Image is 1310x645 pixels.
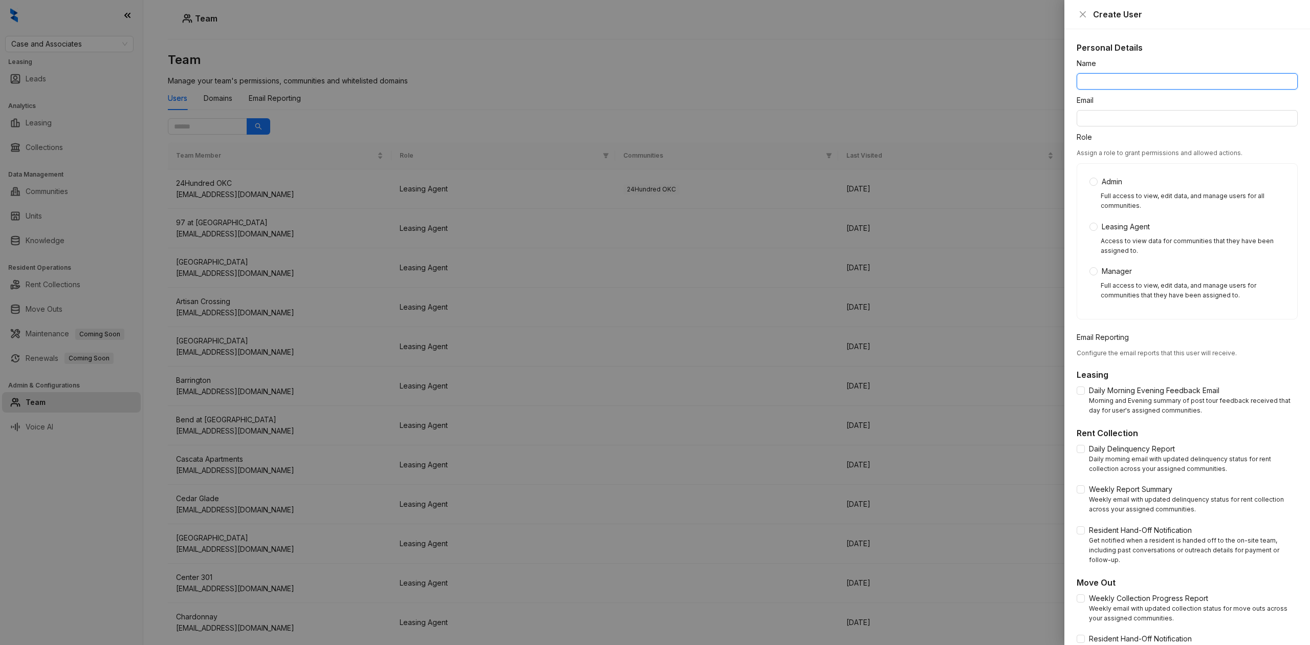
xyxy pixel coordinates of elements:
div: Full access to view, edit data, and manage users for communities that they have been assigned to. [1101,281,1285,300]
h5: Move Out [1077,576,1298,589]
label: Email [1077,95,1100,106]
div: Weekly email with updated collection status for move outs across your assigned communities. [1089,604,1298,623]
span: Resident Hand-Off Notification [1085,633,1196,644]
div: Create User [1093,8,1298,20]
input: Email [1077,110,1298,126]
span: Weekly Collection Progress Report [1085,593,1212,604]
span: Manager [1098,266,1136,277]
span: Resident Hand-Off Notification [1085,525,1196,536]
h5: Rent Collection [1077,427,1298,439]
span: Leasing Agent [1098,221,1154,232]
span: Assign a role to grant permissions and allowed actions. [1077,149,1242,157]
div: Weekly email with updated delinquency status for rent collection across your assigned communities. [1089,495,1298,514]
div: Full access to view, edit data, and manage users for all communities. [1101,191,1285,211]
button: Close [1077,8,1089,20]
span: Admin [1098,176,1126,187]
label: Email Reporting [1077,332,1136,343]
input: Name [1077,73,1298,90]
label: Name [1077,58,1103,69]
div: Daily morning email with updated delinquency status for rent collection across your assigned comm... [1089,455,1298,474]
span: Daily Delinquency Report [1085,443,1179,455]
span: close [1079,10,1087,18]
div: Morning and Evening summary of post tour feedback received that day for user's assigned communities. [1089,396,1298,416]
span: Daily Morning Evening Feedback Email [1085,385,1224,396]
h5: Leasing [1077,369,1298,381]
h5: Personal Details [1077,41,1298,54]
span: Configure the email reports that this user will receive. [1077,349,1237,357]
label: Role [1077,132,1099,143]
div: Access to view data for communities that they have been assigned to. [1101,236,1285,256]
div: Get notified when a resident is handed off to the on-site team, including past conversations or o... [1089,536,1298,565]
span: Weekly Report Summary [1085,484,1176,495]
